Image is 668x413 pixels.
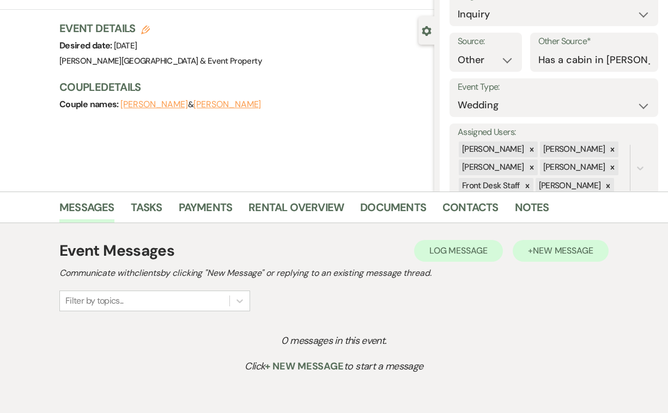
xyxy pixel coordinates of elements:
[540,159,607,175] div: [PERSON_NAME]
[193,100,261,109] button: [PERSON_NAME]
[114,40,137,51] span: [DATE]
[540,141,607,157] div: [PERSON_NAME]
[120,99,261,110] span: &
[360,199,426,223] a: Documents
[59,98,120,110] span: Couple names:
[429,245,488,256] span: Log Message
[265,360,344,373] span: + New Message
[120,100,188,109] button: [PERSON_NAME]
[59,56,262,66] span: [PERSON_NAME][GEOGRAPHIC_DATA] & Event Property
[515,199,549,223] a: Notes
[422,25,432,35] button: Close lead details
[59,40,114,51] span: Desired date:
[59,199,114,223] a: Messages
[179,199,233,223] a: Payments
[538,34,650,50] label: Other Source*
[59,79,423,95] h3: Couple Details
[414,240,503,262] button: Log Message
[459,141,526,157] div: [PERSON_NAME]
[59,239,174,262] h1: Event Messages
[459,159,526,175] div: [PERSON_NAME]
[442,199,499,223] a: Contacts
[81,333,586,349] p: 0 messages in this event.
[59,267,609,280] h2: Communicate with clients by clicking "New Message" or replying to an existing message thread.
[459,178,521,194] div: Front Desk Staff
[458,125,650,140] label: Assigned Users:
[59,21,262,36] h3: Event Details
[65,294,124,307] div: Filter by topics...
[81,359,586,374] p: Click to start a message
[458,34,514,50] label: Source:
[513,240,609,262] button: +New Message
[536,178,603,194] div: [PERSON_NAME]
[458,79,650,95] label: Event Type:
[248,199,344,223] a: Rental Overview
[533,245,593,256] span: New Message
[131,199,162,223] a: Tasks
